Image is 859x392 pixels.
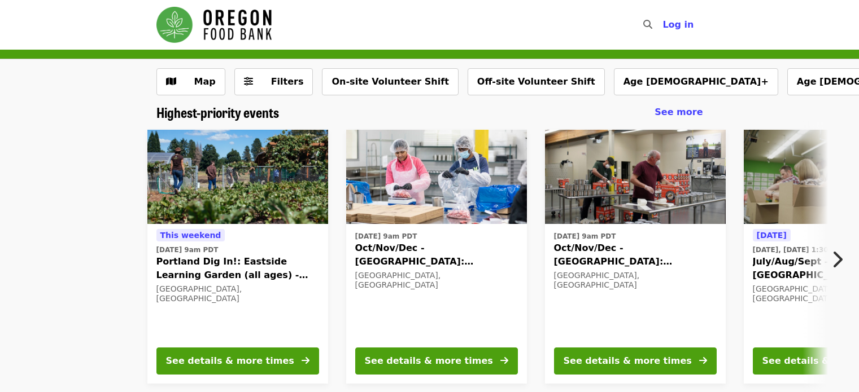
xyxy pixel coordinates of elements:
div: [GEOGRAPHIC_DATA], [GEOGRAPHIC_DATA] [554,271,717,290]
a: Highest-priority events [156,104,279,121]
a: See details for "Portland Dig In!: Eastside Learning Garden (all ages) - Aug/Sept/Oct" [147,130,328,384]
button: Off-site Volunteer Shift [468,68,605,95]
button: See details & more times [156,347,319,375]
div: [GEOGRAPHIC_DATA], [GEOGRAPHIC_DATA] [156,284,319,303]
span: Highest-priority events [156,102,279,122]
i: arrow-right icon [500,355,508,366]
input: Search [659,11,668,38]
i: chevron-right icon [831,249,843,270]
img: Oct/Nov/Dec - Beaverton: Repack/Sort (age 10+) organized by Oregon Food Bank [346,130,527,224]
time: [DATE] 9am PDT [554,231,616,241]
span: See more [655,107,703,117]
button: Show map view [156,68,225,95]
i: map icon [166,76,176,87]
button: See details & more times [355,347,518,375]
i: arrow-right icon [699,355,707,366]
img: Portland Dig In!: Eastside Learning Garden (all ages) - Aug/Sept/Oct organized by Oregon Food Bank [147,130,328,224]
span: [DATE] [757,231,787,240]
a: See details for "Oct/Nov/Dec - Portland: Repack/Sort (age 16+)" [545,130,726,384]
span: Log in [662,19,694,30]
span: Oct/Nov/Dec - [GEOGRAPHIC_DATA]: Repack/Sort (age [DEMOGRAPHIC_DATA]+) [554,241,717,268]
button: Next item [822,244,859,275]
span: Portland Dig In!: Eastside Learning Garden (all ages) - Aug/Sept/Oct [156,255,319,282]
button: See details & more times [554,347,717,375]
time: [DATE] 9am PDT [355,231,417,241]
i: sliders-h icon [244,76,253,87]
div: See details & more times [365,354,493,368]
i: arrow-right icon [302,355,309,366]
button: Filters (0 selected) [234,68,313,95]
img: Oct/Nov/Dec - Portland: Repack/Sort (age 16+) organized by Oregon Food Bank [545,130,726,224]
button: Age [DEMOGRAPHIC_DATA]+ [614,68,778,95]
div: [GEOGRAPHIC_DATA], [GEOGRAPHIC_DATA] [355,271,518,290]
button: On-site Volunteer Shift [322,68,458,95]
div: Highest-priority events [147,104,712,121]
span: This weekend [160,231,221,240]
img: Oregon Food Bank - Home [156,7,272,43]
span: Oct/Nov/Dec - [GEOGRAPHIC_DATA]: Repack/Sort (age [DEMOGRAPHIC_DATA]+) [355,241,518,268]
time: [DATE], [DATE] 1:30pm PDT [753,245,858,255]
i: search icon [643,19,652,30]
a: See more [655,105,703,119]
button: Log in [653,14,703,36]
time: [DATE] 9am PDT [156,245,219,255]
a: See details for "Oct/Nov/Dec - Beaverton: Repack/Sort (age 10+)" [346,130,527,384]
div: See details & more times [166,354,294,368]
span: Map [194,76,216,87]
span: Filters [271,76,304,87]
div: See details & more times [564,354,692,368]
